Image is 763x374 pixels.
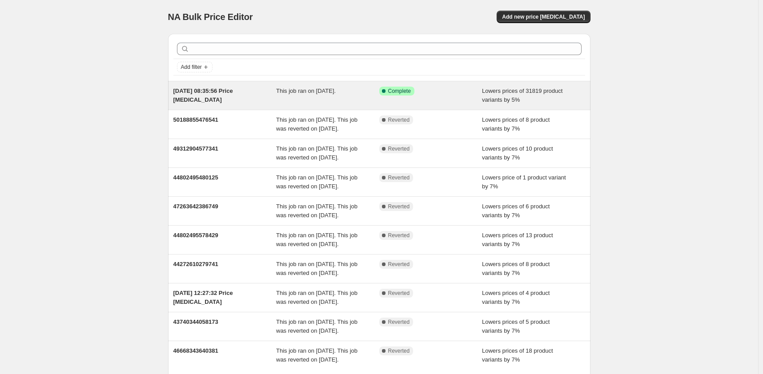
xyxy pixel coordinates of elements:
[276,174,357,190] span: This job ran on [DATE]. This job was reverted on [DATE].
[482,174,566,190] span: Lowers price of 1 product variant by 7%
[168,12,253,22] span: NA Bulk Price Editor
[482,261,550,276] span: Lowers prices of 8 product variants by 7%
[276,116,357,132] span: This job ran on [DATE]. This job was reverted on [DATE].
[388,116,410,123] span: Reverted
[482,145,553,161] span: Lowers prices of 10 product variants by 7%
[388,174,410,181] span: Reverted
[497,11,590,23] button: Add new price [MEDICAL_DATA]
[388,145,410,152] span: Reverted
[388,88,411,95] span: Complete
[482,232,553,247] span: Lowers prices of 13 product variants by 7%
[276,290,357,305] span: This job ran on [DATE]. This job was reverted on [DATE].
[388,261,410,268] span: Reverted
[173,232,218,239] span: 44802495578429
[388,347,410,354] span: Reverted
[173,290,233,305] span: [DATE] 12:27:32 Price [MEDICAL_DATA]
[388,318,410,326] span: Reverted
[276,203,357,219] span: This job ran on [DATE]. This job was reverted on [DATE].
[177,62,213,72] button: Add filter
[173,261,218,267] span: 44272610279741
[173,203,218,210] span: 47263642386749
[276,145,357,161] span: This job ran on [DATE]. This job was reverted on [DATE].
[276,318,357,334] span: This job ran on [DATE]. This job was reverted on [DATE].
[388,203,410,210] span: Reverted
[482,347,553,363] span: Lowers prices of 18 product variants by 7%
[276,232,357,247] span: This job ran on [DATE]. This job was reverted on [DATE].
[482,318,550,334] span: Lowers prices of 5 product variants by 7%
[173,174,218,181] span: 44802495480125
[173,88,233,103] span: [DATE] 08:35:56 Price [MEDICAL_DATA]
[388,232,410,239] span: Reverted
[173,347,218,354] span: 46668343640381
[482,290,550,305] span: Lowers prices of 4 product variants by 7%
[173,318,218,325] span: 43740344058173
[173,116,218,123] span: 50188855476541
[173,145,218,152] span: 49312904577341
[482,88,562,103] span: Lowers prices of 31819 product variants by 5%
[388,290,410,297] span: Reverted
[276,261,357,276] span: This job ran on [DATE]. This job was reverted on [DATE].
[276,347,357,363] span: This job ran on [DATE]. This job was reverted on [DATE].
[502,13,585,20] span: Add new price [MEDICAL_DATA]
[482,203,550,219] span: Lowers prices of 6 product variants by 7%
[482,116,550,132] span: Lowers prices of 8 product variants by 7%
[276,88,336,94] span: This job ran on [DATE].
[181,64,202,71] span: Add filter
